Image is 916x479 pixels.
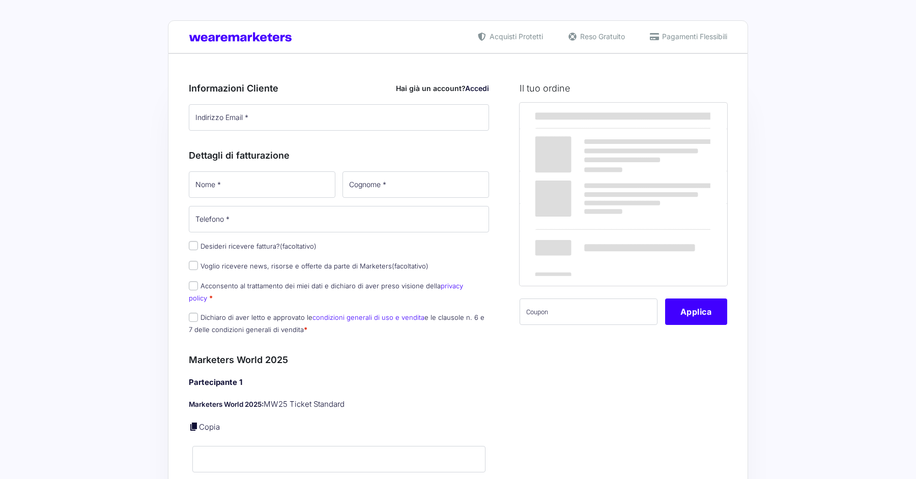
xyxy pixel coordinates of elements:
th: Prodotto [520,103,639,129]
input: Voglio ricevere news, risorse e offerte da parte di Marketers(facoltativo) [189,261,198,270]
span: Pagamenti Flessibili [660,31,727,42]
a: Copia [199,422,220,432]
label: Dichiaro di aver letto e approvato le e le clausole n. 6 e 7 delle condizioni generali di vendita [189,313,484,333]
input: Telefono * [189,206,489,232]
label: Desideri ricevere fattura? [189,242,317,250]
p: MW25 Ticket Standard [189,399,489,410]
th: Subtotale [520,171,639,203]
h3: Informazioni Cliente [189,81,489,95]
h3: Dettagli di fatturazione [189,148,489,162]
input: Cognome * [342,171,489,198]
td: Marketers World 2025 - MW25 Ticket Standard [520,129,639,171]
strong: Marketers World 2025: [189,400,264,408]
th: Subtotale [639,103,727,129]
input: Nome * [189,171,335,198]
div: Hai già un account? [396,83,489,94]
h4: Partecipante 1 [189,377,489,388]
input: Coupon [520,298,657,325]
a: condizioni generali di uso e vendita [312,313,424,321]
a: Accedi [465,84,489,93]
span: (facoltativo) [392,262,428,270]
a: privacy policy [189,282,463,302]
th: Totale [520,203,639,285]
h3: Marketers World 2025 [189,353,489,367]
label: Acconsento al trattamento dei miei dati e dichiaro di aver preso visione della [189,282,463,302]
input: Dichiaro di aver letto e approvato lecondizioni generali di uso e venditae le clausole n. 6 e 7 d... [189,313,198,322]
button: Applica [665,298,727,325]
span: Reso Gratuito [578,31,625,42]
label: Voglio ricevere news, risorse e offerte da parte di Marketers [189,262,428,270]
input: Desideri ricevere fattura?(facoltativo) [189,241,198,250]
span: Acquisti Protetti [487,31,543,42]
input: Indirizzo Email * [189,104,489,131]
a: Copia i dettagli dell'acquirente [189,422,199,432]
h3: Il tuo ordine [520,81,727,95]
span: (facoltativo) [280,242,317,250]
input: Acconsento al trattamento dei miei dati e dichiaro di aver preso visione dellaprivacy policy [189,281,198,290]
